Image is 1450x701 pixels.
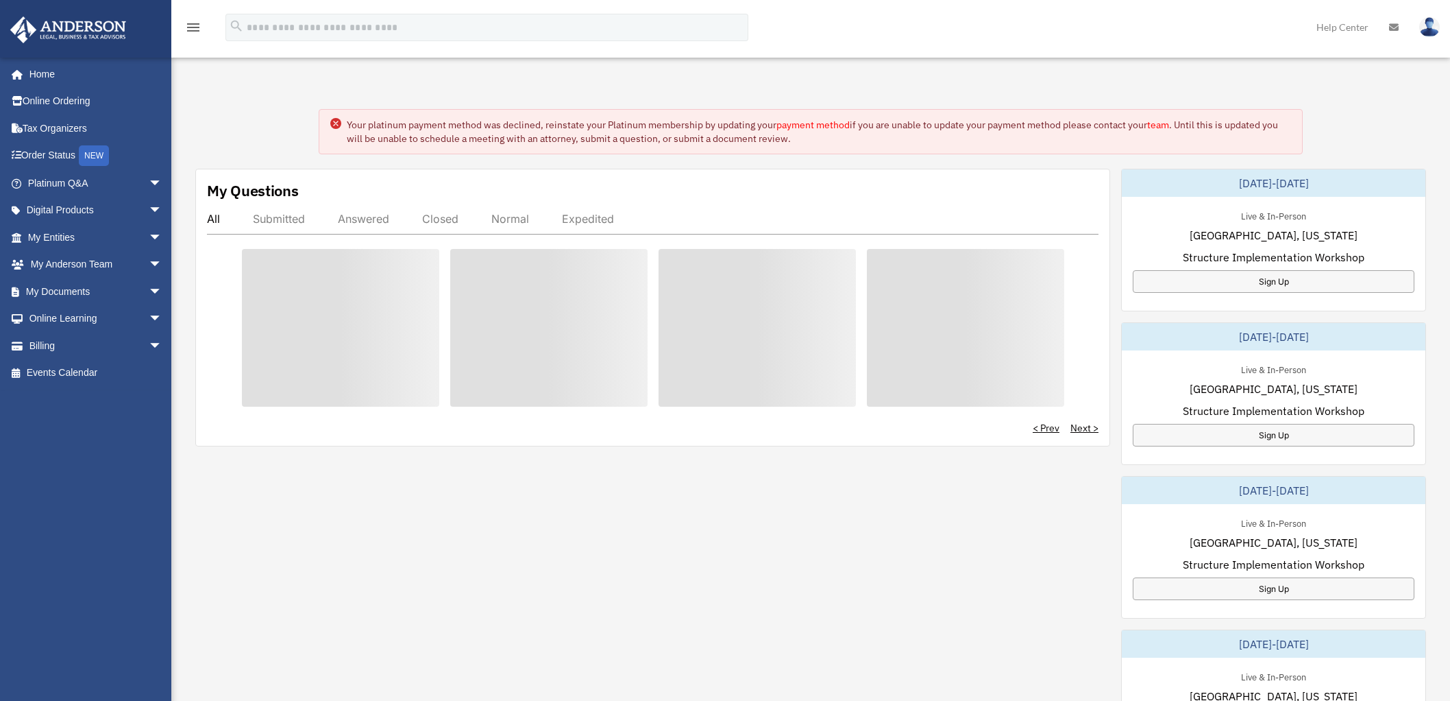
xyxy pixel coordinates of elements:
a: Next > [1070,421,1098,435]
div: [DATE]-[DATE] [1122,477,1425,504]
div: [DATE]-[DATE] [1122,169,1425,197]
span: arrow_drop_down [149,251,176,279]
img: Anderson Advisors Platinum Portal [6,16,130,43]
a: Sign Up [1133,270,1414,293]
span: arrow_drop_down [149,332,176,360]
span: Structure Implementation Workshop [1183,556,1364,573]
a: My Anderson Teamarrow_drop_down [10,251,183,278]
a: Sign Up [1133,578,1414,600]
span: arrow_drop_down [149,278,176,306]
a: My Entitiesarrow_drop_down [10,224,183,251]
img: User Pic [1419,17,1440,37]
span: [GEOGRAPHIC_DATA], [US_STATE] [1190,227,1357,243]
span: [GEOGRAPHIC_DATA], [US_STATE] [1190,381,1357,397]
span: arrow_drop_down [149,224,176,252]
a: Home [10,60,176,88]
div: Your platinum payment method was declined, reinstate your Platinum membership by updating your if... [347,118,1292,145]
div: Live & In-Person [1230,515,1317,530]
a: Events Calendar [10,359,183,387]
div: Answered [338,212,389,226]
a: Platinum Q&Aarrow_drop_down [10,169,183,197]
div: All [207,212,220,226]
span: [GEOGRAPHIC_DATA], [US_STATE] [1190,534,1357,551]
span: arrow_drop_down [149,169,176,198]
a: Online Learningarrow_drop_down [10,305,183,333]
a: Billingarrow_drop_down [10,332,183,359]
a: Tax Organizers [10,115,183,142]
a: payment method [776,119,850,131]
a: menu [185,24,201,36]
a: Order StatusNEW [10,142,183,170]
a: Online Ordering [10,88,183,115]
div: NEW [79,145,109,166]
span: arrow_drop_down [149,197,176,225]
span: arrow_drop_down [149,305,176,333]
div: [DATE]-[DATE] [1122,630,1425,658]
div: Live & In-Person [1230,669,1317,683]
span: Structure Implementation Workshop [1183,249,1364,265]
div: Closed [422,212,458,226]
div: Live & In-Person [1230,208,1317,222]
div: Live & In-Person [1230,361,1317,376]
div: Normal [491,212,529,226]
a: Digital Productsarrow_drop_down [10,197,183,224]
span: Structure Implementation Workshop [1183,403,1364,419]
div: My Questions [207,180,299,201]
i: menu [185,19,201,36]
div: Expedited [562,212,614,226]
a: My Documentsarrow_drop_down [10,278,183,305]
i: search [229,19,244,34]
a: Sign Up [1133,424,1414,447]
a: < Prev [1033,421,1059,435]
div: Submitted [253,212,305,226]
div: [DATE]-[DATE] [1122,323,1425,350]
a: team [1147,119,1169,131]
